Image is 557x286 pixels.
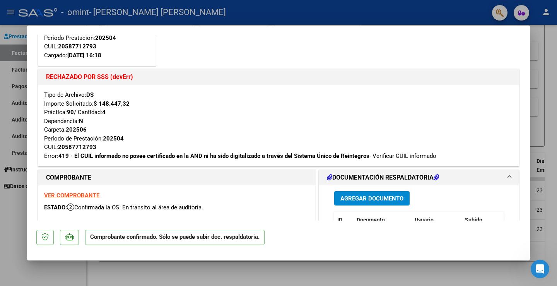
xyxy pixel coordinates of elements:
div: 20587712793 [58,143,96,152]
button: Agregar Documento [334,191,410,206]
strong: 419 - El CUIL informado no posee certificado en la AND ni ha sido digitalizado a través del Siste... [58,152,369,159]
div: Tipo de Archivo: Importe Solicitado: Práctica: / Cantidad: Dependencia: Carpeta: Período de Prest... [44,91,513,160]
strong: 202504 [103,135,124,142]
strong: $ 148.447,32 [94,100,130,107]
iframe: Intercom live chat [531,260,549,278]
p: Hola! [PERSON_NAME] [15,55,139,81]
h1: RECHAZADO POR SSS (devErr) [46,72,511,82]
div: • Ahora [81,130,100,138]
strong: COMPROBANTE [46,174,91,181]
datatable-header-cell: Documento [354,212,412,228]
div: [PERSON_NAME] [34,130,79,138]
span: Agregar Documento [340,195,403,202]
button: Mensajes [77,215,155,246]
strong: [DATE] 16:18 [67,52,101,59]
p: Comprobante confirmado. Sólo se puede subir doc. respaldatoria. [85,230,265,245]
datatable-header-cell: Usuario [412,212,462,228]
strong: DS [86,91,94,98]
strong: 202506 [66,126,87,133]
a: VER COMPROBANTE [44,192,99,199]
span: ESTADO: [44,204,67,211]
span: Confirmada la OS. En transito al área de auditoría. [67,204,203,211]
p: Necesitás ayuda? [15,81,139,94]
span: ID [337,217,342,223]
mat-expansion-panel-header: DOCUMENTACIÓN RESPALDATORIA [319,170,519,185]
div: 20587712793 [58,42,96,51]
div: Envíanos un mensaje [8,149,147,170]
span: Inicio [31,234,47,240]
div: Profile image for Ludmila [16,122,31,138]
div: Mensaje reciente [16,111,139,119]
div: Mensaje recienteProfile image for LudmilaQué tenga lindo día. [GEOGRAPHIC_DATA][PERSON_NAME]•Ahora [8,104,147,145]
strong: 4 [102,109,106,116]
span: Mensajes [103,234,128,240]
span: Documento [357,217,385,223]
div: Envíanos un mensaje [16,155,129,163]
h1: DOCUMENTACIÓN RESPALDATORIA [327,173,439,182]
datatable-header-cell: Subido [462,212,501,228]
strong: N [79,118,83,125]
strong: 202504 [95,34,116,41]
div: Profile image for LudmilaQué tenga lindo día. [GEOGRAPHIC_DATA][PERSON_NAME]•Ahora [8,116,147,144]
strong: 90 [67,109,74,116]
span: Subido [465,217,482,223]
datatable-header-cell: Acción [501,212,539,228]
datatable-header-cell: ID [334,212,354,228]
span: Qué tenga lindo día. [GEOGRAPHIC_DATA] [34,123,148,129]
span: Usuario [415,217,434,223]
